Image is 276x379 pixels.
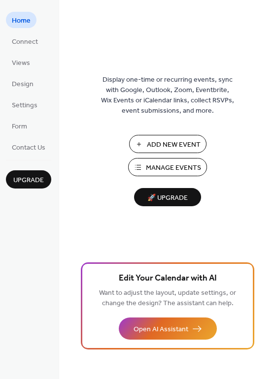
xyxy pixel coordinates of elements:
[12,79,34,90] span: Design
[6,96,43,113] a: Settings
[6,170,51,189] button: Upgrade
[99,286,236,310] span: Want to adjust the layout, update settings, or change the design? The assistant can help.
[13,175,44,186] span: Upgrade
[6,12,36,28] a: Home
[128,158,207,176] button: Manage Events
[12,122,27,132] span: Form
[134,188,201,206] button: 🚀 Upgrade
[119,317,217,340] button: Open AI Assistant
[101,75,234,116] span: Display one-time or recurring events, sync with Google, Outlook, Zoom, Eventbrite, Wix Events or ...
[6,139,51,155] a: Contact Us
[146,163,201,173] span: Manage Events
[12,37,38,47] span: Connect
[6,75,39,92] a: Design
[140,191,195,205] span: 🚀 Upgrade
[6,54,36,70] a: Views
[129,135,207,153] button: Add New Event
[6,118,33,134] a: Form
[134,324,188,335] span: Open AI Assistant
[147,140,201,150] span: Add New Event
[12,143,45,153] span: Contact Us
[6,33,44,49] a: Connect
[12,58,30,68] span: Views
[12,16,31,26] span: Home
[119,272,217,285] span: Edit Your Calendar with AI
[12,100,37,111] span: Settings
